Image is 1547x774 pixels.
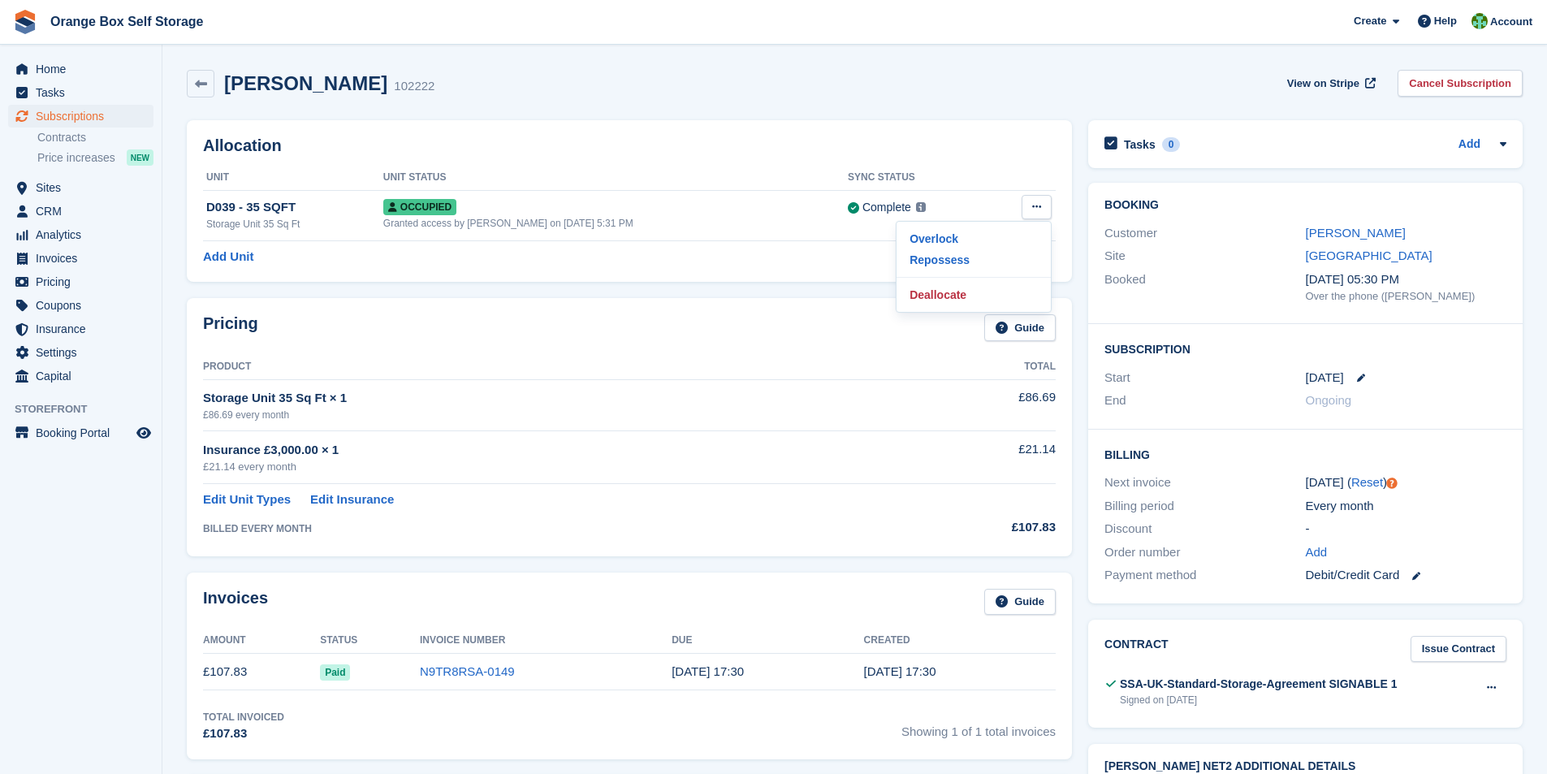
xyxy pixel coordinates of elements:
[1104,520,1305,538] div: Discount
[1354,13,1386,29] span: Create
[901,710,1056,743] span: Showing 1 of 1 total invoices
[8,422,153,444] a: menu
[903,249,1044,270] a: Repossess
[224,72,387,94] h2: [PERSON_NAME]
[1162,137,1181,152] div: 0
[903,228,1044,249] a: Overlock
[8,81,153,104] a: menu
[394,77,434,96] div: 102222
[320,664,350,681] span: Paid
[206,217,383,231] div: Storage Unit 35 Sq Ft
[8,200,153,223] a: menu
[1306,543,1328,562] a: Add
[864,628,1056,654] th: Created
[1306,566,1506,585] div: Debit/Credit Card
[1306,497,1506,516] div: Every month
[36,200,133,223] span: CRM
[37,149,153,166] a: Price increases NEW
[36,58,133,80] span: Home
[420,628,672,654] th: Invoice Number
[36,341,133,364] span: Settings
[203,408,896,422] div: £86.69 every month
[1306,473,1506,492] div: [DATE] ( )
[203,389,896,408] div: Storage Unit 35 Sq Ft × 1
[203,248,253,266] a: Add Unit
[903,284,1044,305] a: Deallocate
[36,247,133,270] span: Invoices
[203,589,268,616] h2: Invoices
[1104,369,1305,387] div: Start
[36,270,133,293] span: Pricing
[1104,566,1305,585] div: Payment method
[203,628,320,654] th: Amount
[37,130,153,145] a: Contracts
[896,354,1056,380] th: Total
[1306,249,1432,262] a: [GEOGRAPHIC_DATA]
[1385,476,1399,491] div: Tooltip anchor
[15,401,162,417] span: Storefront
[1104,636,1169,663] h2: Contract
[1411,636,1506,663] a: Issue Contract
[984,589,1056,616] a: Guide
[36,318,133,340] span: Insurance
[203,165,383,191] th: Unit
[984,314,1056,341] a: Guide
[203,441,896,460] div: Insurance £3,000.00 × 1
[203,654,320,690] td: £107.83
[44,8,210,35] a: Orange Box Self Storage
[916,202,926,212] img: icon-info-grey-7440780725fd019a000dd9b08b2336e03edf1995a4989e88bcd33f0948082b44.svg
[1104,391,1305,410] div: End
[1104,473,1305,492] div: Next invoice
[1434,13,1457,29] span: Help
[310,491,394,509] a: Edit Insurance
[864,664,936,678] time: 2025-08-18 16:30:57 UTC
[203,136,1056,155] h2: Allocation
[8,105,153,128] a: menu
[8,176,153,199] a: menu
[1306,393,1352,407] span: Ongoing
[1281,70,1379,97] a: View on Stripe
[383,165,848,191] th: Unit Status
[896,431,1056,484] td: £21.14
[8,341,153,364] a: menu
[37,150,115,166] span: Price increases
[672,628,863,654] th: Due
[383,216,848,231] div: Granted access by [PERSON_NAME] on [DATE] 5:31 PM
[8,365,153,387] a: menu
[1104,224,1305,243] div: Customer
[36,105,133,128] span: Subscriptions
[1351,475,1383,489] a: Reset
[1104,199,1506,212] h2: Booking
[203,521,896,536] div: BILLED EVERY MONTH
[1104,760,1506,773] h2: [PERSON_NAME] Net2 Additional Details
[36,365,133,387] span: Capital
[1306,226,1406,240] a: [PERSON_NAME]
[36,294,133,317] span: Coupons
[1104,446,1506,462] h2: Billing
[203,459,896,475] div: £21.14 every month
[203,724,284,743] div: £107.83
[1120,693,1398,707] div: Signed on [DATE]
[8,223,153,246] a: menu
[383,199,456,215] span: Occupied
[1104,270,1305,305] div: Booked
[8,247,153,270] a: menu
[134,423,153,443] a: Preview store
[1471,13,1488,29] img: Binder Bhardwaj
[420,664,515,678] a: N9TR8RSA-0149
[1398,70,1523,97] a: Cancel Subscription
[203,354,896,380] th: Product
[36,176,133,199] span: Sites
[1104,247,1305,266] div: Site
[1306,369,1344,387] time: 2025-08-18 00:00:00 UTC
[36,422,133,444] span: Booking Portal
[8,294,153,317] a: menu
[1306,270,1506,289] div: [DATE] 05:30 PM
[896,518,1056,537] div: £107.83
[1124,137,1156,152] h2: Tasks
[36,81,133,104] span: Tasks
[1306,520,1506,538] div: -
